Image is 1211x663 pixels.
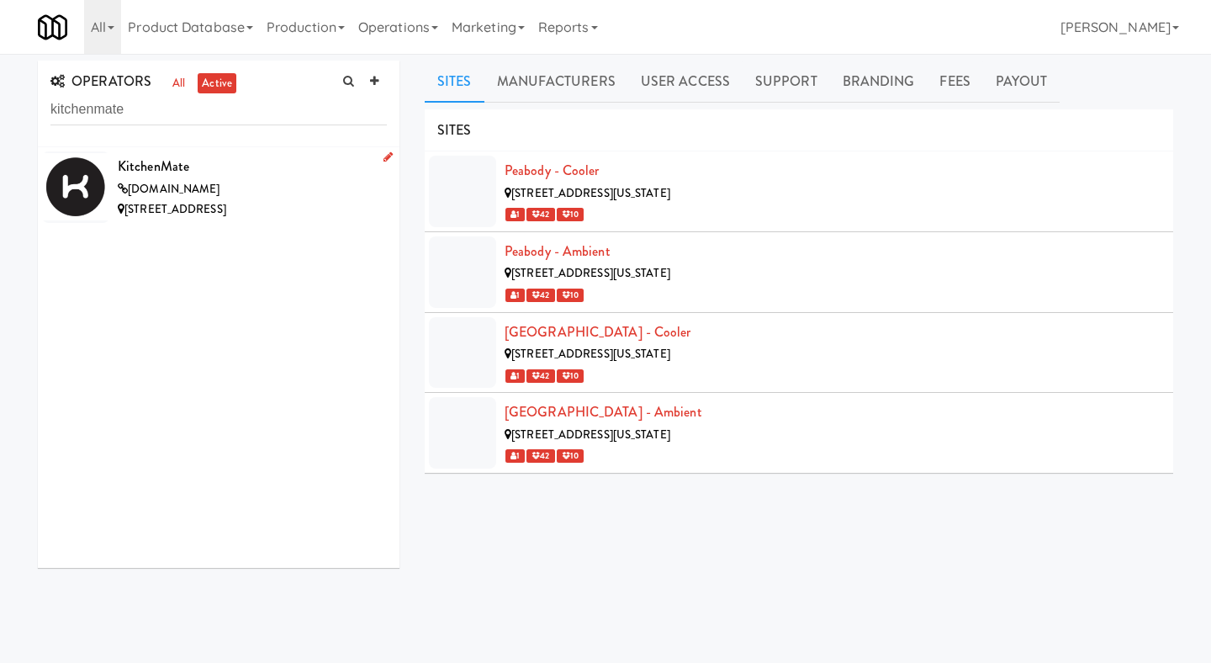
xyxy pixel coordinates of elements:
[437,120,472,140] span: SITES
[557,369,584,383] span: 10
[50,72,151,91] span: OPERATORS
[830,61,928,103] a: Branding
[927,61,982,103] a: Fees
[511,265,670,281] span: [STREET_ADDRESS][US_STATE]
[128,181,219,197] span: [DOMAIN_NAME]
[526,208,554,221] span: 42
[168,73,189,94] a: all
[484,61,628,103] a: Manufacturers
[38,13,67,42] img: Micromart
[38,147,399,227] li: KitchenMate[DOMAIN_NAME][STREET_ADDRESS]
[505,161,600,180] a: Peabody - Cooler
[505,241,611,261] a: Peabody - Ambient
[557,449,584,463] span: 10
[124,201,226,217] span: [STREET_ADDRESS]
[526,289,554,302] span: 42
[50,94,387,125] input: Search Operator
[628,61,743,103] a: User Access
[118,154,387,179] div: KitchenMate
[511,346,670,362] span: [STREET_ADDRESS][US_STATE]
[505,449,525,463] span: 1
[511,427,670,443] span: [STREET_ADDRESS][US_STATE]
[557,208,584,221] span: 10
[425,61,484,103] a: Sites
[505,369,525,383] span: 1
[505,322,691,342] a: [GEOGRAPHIC_DATA] - Cooler
[743,61,830,103] a: Support
[511,185,670,201] span: [STREET_ADDRESS][US_STATE]
[505,289,525,302] span: 1
[505,208,525,221] span: 1
[983,61,1060,103] a: Payout
[198,73,236,94] a: active
[505,402,702,422] a: [GEOGRAPHIC_DATA] - Ambient
[526,449,554,463] span: 42
[526,369,554,383] span: 42
[557,289,584,302] span: 10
